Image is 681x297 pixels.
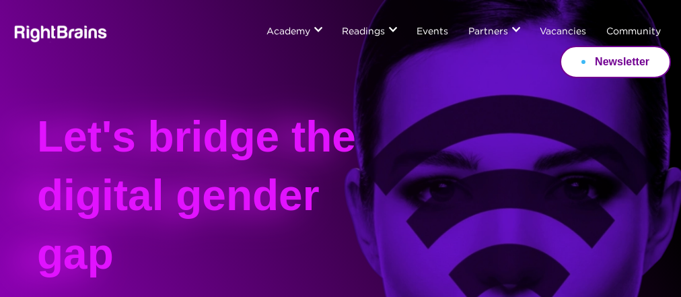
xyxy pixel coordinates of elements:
a: Readings [342,27,385,38]
a: Vacancies [540,27,586,38]
a: Community [606,27,661,38]
a: Academy [266,27,310,38]
img: Rightbrains [10,23,108,42]
a: Partners [468,27,508,38]
a: Events [417,27,448,38]
a: Newsletter [560,46,671,78]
